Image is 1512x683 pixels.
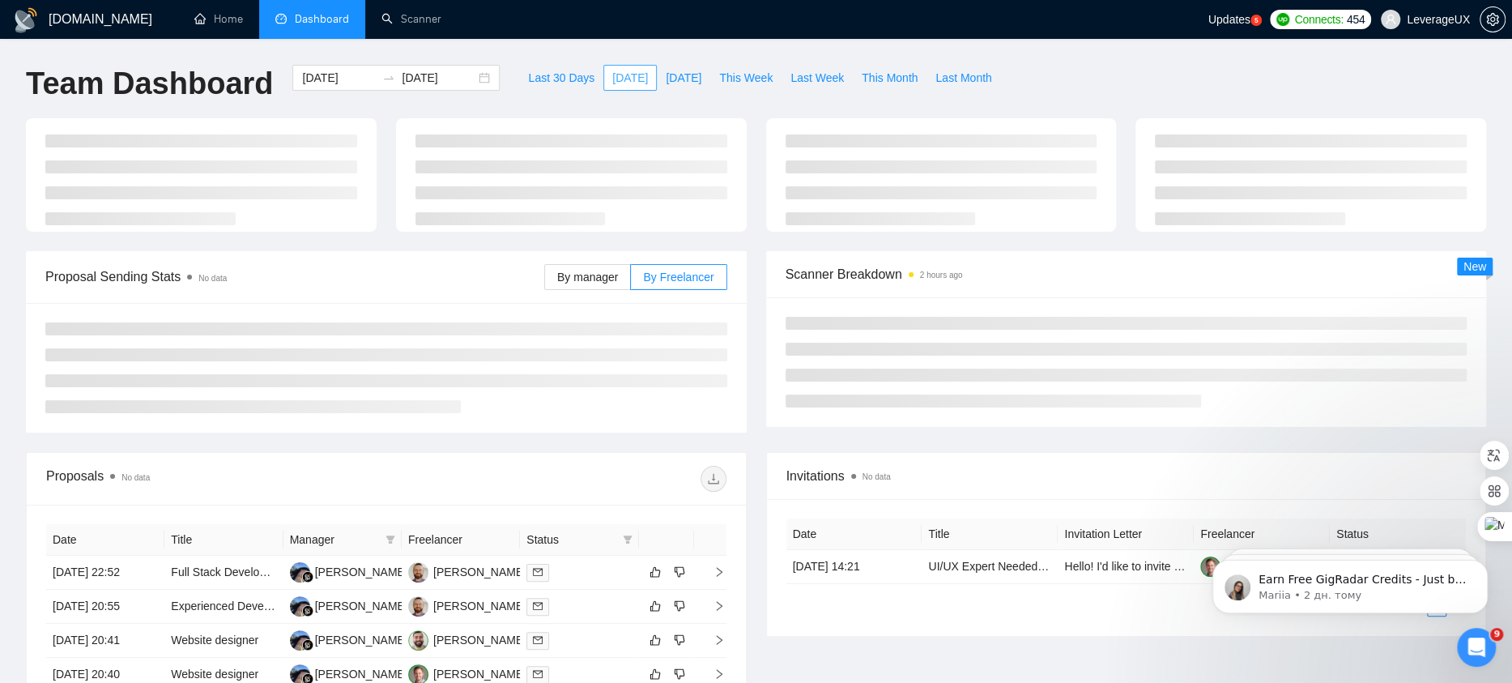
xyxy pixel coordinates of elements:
[519,65,603,91] button: Last 30 Days
[433,563,526,581] div: [PERSON_NAME]
[46,590,164,624] td: [DATE] 20:55
[1058,519,1194,550] th: Invitation Letter
[290,667,408,680] a: AA[PERSON_NAME]
[382,71,395,84] span: swap-right
[650,566,661,578] span: like
[557,271,618,284] span: By manager
[710,65,782,91] button: This Week
[290,596,310,617] img: AA
[1347,11,1365,28] span: 454
[26,65,273,103] h1: Team Dashboard
[1294,11,1343,28] span: Connects:
[164,556,283,590] td: Full Stack Developer - AI Youtube Content Platform (Long-term Partnership)
[920,271,963,280] time: 2 hours ago
[1194,519,1330,550] th: Freelancer
[533,601,543,611] span: mail
[382,527,398,552] span: filter
[164,590,283,624] td: Experienced Developer Needed for High-Profit Options Trading Bot
[198,274,227,283] span: No data
[1276,13,1289,26] img: upwork-logo.png
[786,466,1467,486] span: Invitations
[701,668,725,680] span: right
[315,597,408,615] div: [PERSON_NAME]
[290,633,408,646] a: AA[PERSON_NAME]
[533,567,543,577] span: mail
[786,550,922,584] td: [DATE] 14:21
[674,566,685,578] span: dislike
[533,669,543,679] span: mail
[528,69,594,87] span: Last 30 Days
[164,524,283,556] th: Title
[786,264,1467,284] span: Scanner Breakdown
[194,12,243,26] a: homeHome
[315,665,408,683] div: [PERSON_NAME]
[382,71,395,84] span: to
[408,599,526,612] a: AK[PERSON_NAME]
[935,69,991,87] span: Last Month
[275,13,287,24] span: dashboard
[402,69,475,87] input: End date
[782,65,853,91] button: Last Week
[433,597,526,615] div: [PERSON_NAME]
[302,639,313,651] img: gigradar-bm.png
[302,571,313,583] img: gigradar-bm.png
[46,524,164,556] th: Date
[290,565,408,578] a: AA[PERSON_NAME]
[1250,15,1262,26] a: 5
[164,624,283,658] td: Website designer
[650,668,661,681] span: like
[1208,13,1250,26] span: Updates
[302,605,313,617] img: gigradar-bm.png
[408,667,526,680] a: TV[PERSON_NAME]
[666,69,701,87] span: [DATE]
[701,634,725,646] span: right
[643,271,713,284] span: By Freelancer
[526,531,615,549] span: Status
[674,668,685,681] span: dislike
[623,535,632,544] span: filter
[674,600,685,613] span: dislike
[719,69,773,87] span: This Week
[650,600,661,613] span: like
[612,69,648,87] span: [DATE]
[670,562,689,582] button: dislike
[46,556,164,590] td: [DATE] 22:52
[862,472,891,481] span: No data
[790,69,844,87] span: Last Week
[674,634,685,647] span: dislike
[121,473,150,482] span: No data
[645,596,665,616] button: like
[922,519,1058,550] th: Title
[290,562,310,583] img: AA
[1330,519,1466,550] th: Status
[385,535,395,544] span: filter
[1457,628,1496,667] iframe: Intercom live chat
[408,633,526,646] a: RL[PERSON_NAME]
[928,560,1182,573] a: UI/UX Expert Needed for PowerPoint Slide Design
[408,596,428,617] img: AK
[645,562,665,582] button: like
[1188,526,1512,639] iframe: Intercom notifications повідомлення
[433,665,526,683] div: [PERSON_NAME]
[290,531,379,549] span: Manager
[1463,260,1486,273] span: New
[171,668,258,681] a: Website designer
[171,566,552,578] a: Full Stack Developer - AI Youtube Content Platform (Long-term Partnership)
[862,69,918,87] span: This Month
[620,527,636,552] span: filter
[408,565,526,578] a: AK[PERSON_NAME]
[533,635,543,645] span: mail
[302,69,376,87] input: Start date
[603,65,657,91] button: [DATE]
[290,599,408,612] a: AA[PERSON_NAME]
[1480,6,1506,32] button: setting
[1254,17,1259,24] text: 5
[926,65,1000,91] button: Last Month
[408,562,428,583] img: AK
[1490,628,1503,641] span: 9
[786,519,922,550] th: Date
